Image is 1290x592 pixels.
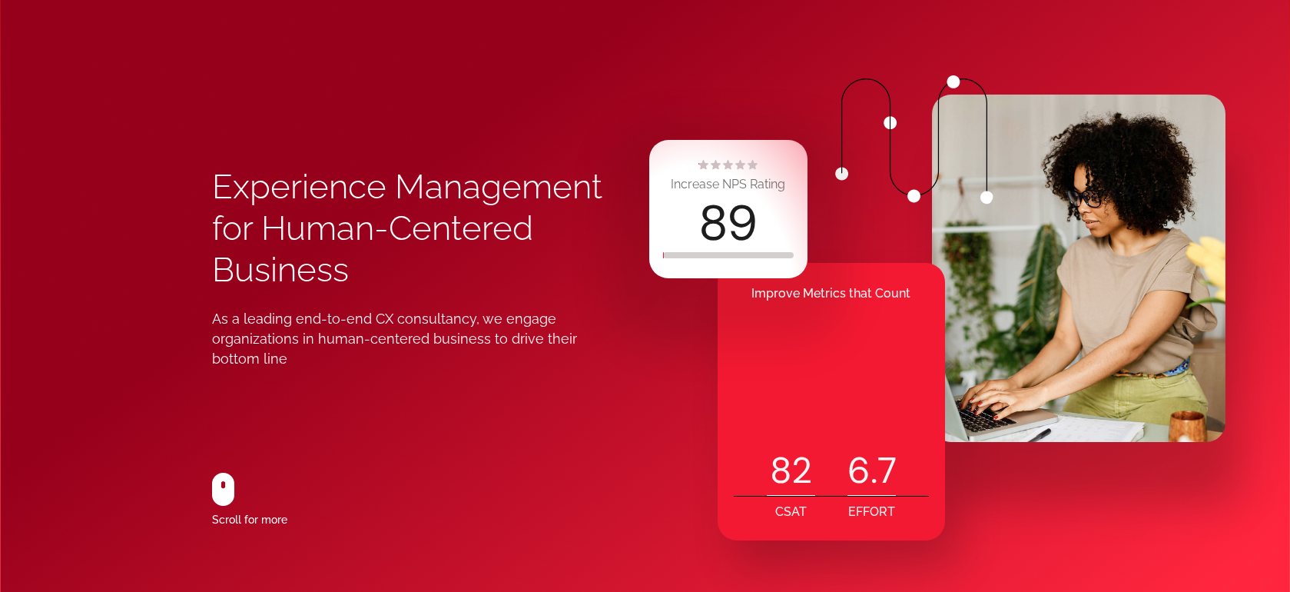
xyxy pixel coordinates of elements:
[212,309,609,369] div: As a leading end-to-end CX consultancy, we engage organizations in human-centered business to dri...
[671,174,785,195] div: Increase NPS Rating
[212,509,287,530] div: Scroll for more
[775,497,807,527] div: CSAT
[848,497,895,527] div: EFFORT
[767,446,815,495] div: 82
[877,446,897,495] code: 7
[212,166,645,291] h1: Experience Management for Human-Centered Business
[847,446,871,495] code: 6
[718,278,945,309] div: Improve Metrics that Count
[698,199,758,248] div: 89
[847,446,896,495] div: .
